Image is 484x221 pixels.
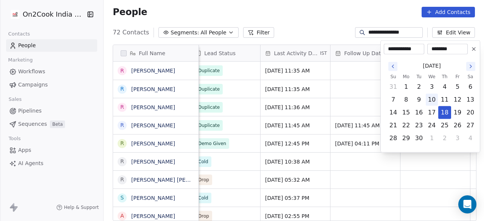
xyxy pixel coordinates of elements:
button: Monday, September 15th, 2025 [400,107,412,119]
button: Thursday, September 11th, 2025 [439,94,451,106]
table: September 2025 [387,73,477,145]
button: Monday, September 1st, 2025 [400,81,412,93]
button: Saturday, September 13th, 2025 [464,94,476,106]
button: Tuesday, September 23rd, 2025 [413,119,425,131]
button: Saturday, September 20th, 2025 [464,107,476,119]
button: Today, Thursday, September 18th, 2025, selected [439,107,451,119]
button: Sunday, September 7th, 2025 [387,94,399,106]
span: [DATE] [423,62,441,70]
button: Monday, September 29th, 2025 [400,132,412,144]
button: Tuesday, September 2nd, 2025 [413,81,425,93]
th: Friday [451,73,464,80]
button: Tuesday, September 9th, 2025 [413,94,425,106]
th: Sunday [387,73,400,80]
button: Tuesday, September 30th, 2025 [413,132,425,144]
button: Go to the Previous Month [388,62,397,71]
button: Go to the Next Month [466,62,475,71]
button: Wednesday, September 10th, 2025 [426,94,438,106]
th: Thursday [438,73,451,80]
button: Thursday, September 25th, 2025 [439,119,451,131]
button: Saturday, September 6th, 2025 [464,81,476,93]
button: Sunday, August 31st, 2025 [387,81,399,93]
button: Friday, October 3rd, 2025 [451,132,464,144]
button: Friday, September 12th, 2025 [451,94,464,106]
button: Monday, September 8th, 2025 [400,94,412,106]
button: Thursday, October 2nd, 2025 [439,132,451,144]
button: Wednesday, September 3rd, 2025 [426,81,438,93]
button: Thursday, September 4th, 2025 [439,81,451,93]
button: Sunday, September 21st, 2025 [387,119,399,131]
button: Saturday, October 4th, 2025 [464,132,476,144]
button: Tuesday, September 16th, 2025 [413,107,425,119]
button: Wednesday, September 17th, 2025 [426,107,438,119]
button: Saturday, September 27th, 2025 [464,119,476,131]
button: Friday, September 26th, 2025 [451,119,464,131]
button: Friday, September 19th, 2025 [451,107,464,119]
th: Tuesday [413,73,425,80]
button: Monday, September 22nd, 2025 [400,119,412,131]
th: Monday [400,73,413,80]
button: Sunday, September 14th, 2025 [387,107,399,119]
button: Wednesday, September 24th, 2025 [426,119,438,131]
button: Sunday, September 28th, 2025 [387,132,399,144]
button: Wednesday, October 1st, 2025 [426,132,438,144]
th: Wednesday [425,73,438,80]
button: Friday, September 5th, 2025 [451,81,464,93]
th: Saturday [464,73,477,80]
